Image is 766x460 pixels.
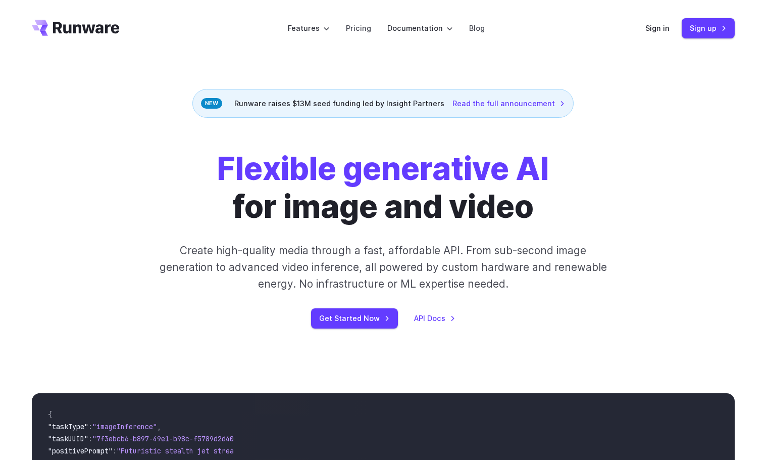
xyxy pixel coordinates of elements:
span: "positivePrompt" [48,446,113,455]
p: Create high-quality media through a fast, affordable API. From sub-second image generation to adv... [158,242,608,293]
a: Get Started Now [311,308,398,328]
a: API Docs [414,312,455,324]
a: Pricing [346,22,371,34]
a: Sign up [682,18,735,38]
a: Go to / [32,20,120,36]
span: , [157,422,161,431]
span: "imageInference" [92,422,157,431]
span: : [88,422,92,431]
span: "taskType" [48,422,88,431]
label: Documentation [387,22,453,34]
span: : [113,446,117,455]
span: : [88,434,92,443]
label: Features [288,22,330,34]
h1: for image and video [217,150,549,226]
span: "taskUUID" [48,434,88,443]
span: "7f3ebcb6-b897-49e1-b98c-f5789d2d40d7" [92,434,246,443]
a: Sign in [645,22,670,34]
a: Blog [469,22,485,34]
span: "Futuristic stealth jet streaking through a neon-lit cityscape with glowing purple exhaust" [117,446,484,455]
div: Runware raises $13M seed funding led by Insight Partners [192,89,574,118]
span: { [48,410,52,419]
a: Read the full announcement [452,98,565,109]
strong: Flexible generative AI [217,150,549,188]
